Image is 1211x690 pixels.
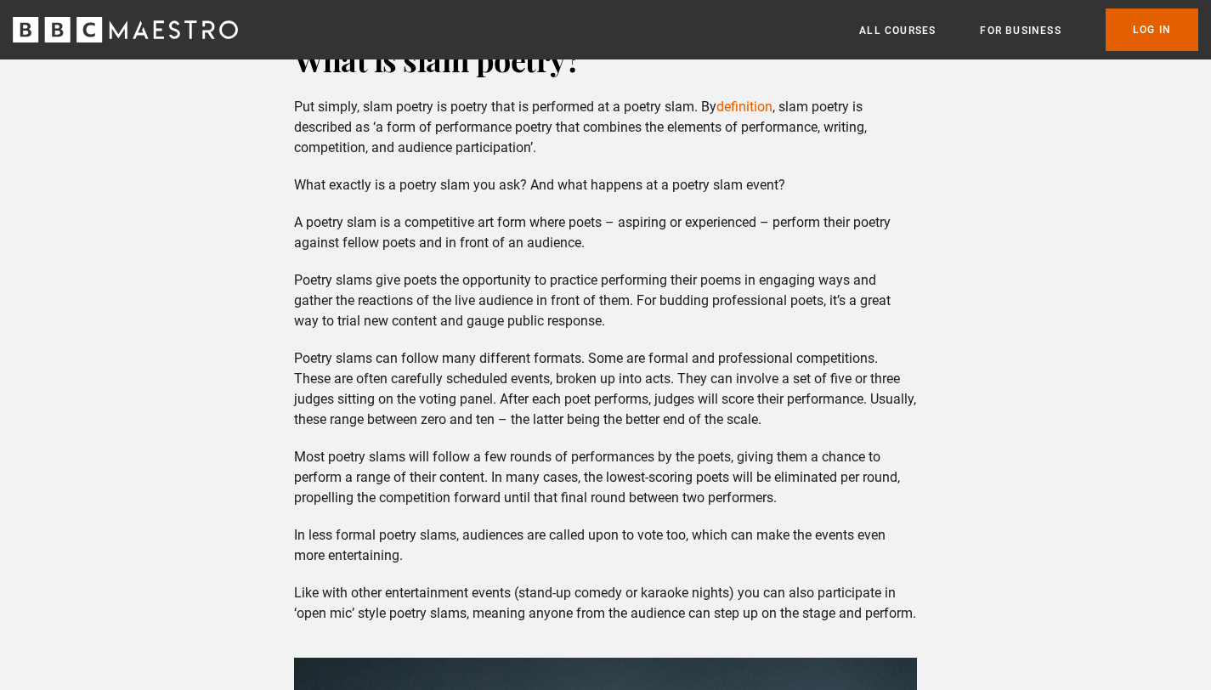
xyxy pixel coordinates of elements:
p: In less formal poetry slams, audiences are called upon to vote too, which can make the events eve... [294,525,917,566]
a: All Courses [859,22,936,39]
p: Most poetry slams will follow a few rounds of performances by the poets, giving them a chance to ... [294,447,917,508]
p: Poetry slams give poets the opportunity to practice performing their poems in engaging ways and g... [294,270,917,331]
svg: BBC Maestro [13,17,238,42]
p: Put simply, slam poetry is poetry that is performed at a poetry slam. By , slam poetry is describ... [294,97,917,158]
a: Log In [1106,8,1198,51]
nav: Primary [859,8,1198,51]
h2: What is slam poetry? [294,39,917,80]
a: For business [980,22,1061,39]
p: Poetry slams can follow many different formats. Some are formal and professional competitions. Th... [294,348,917,430]
p: A poetry slam is a competitive art form where poets – aspiring or experienced – perform their poe... [294,212,917,253]
p: Like with other entertainment events (stand-up comedy or karaoke nights) you can also participate... [294,583,917,624]
p: What exactly is a poetry slam you ask? And what happens at a poetry slam event? [294,175,917,195]
a: definition [716,99,772,115]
